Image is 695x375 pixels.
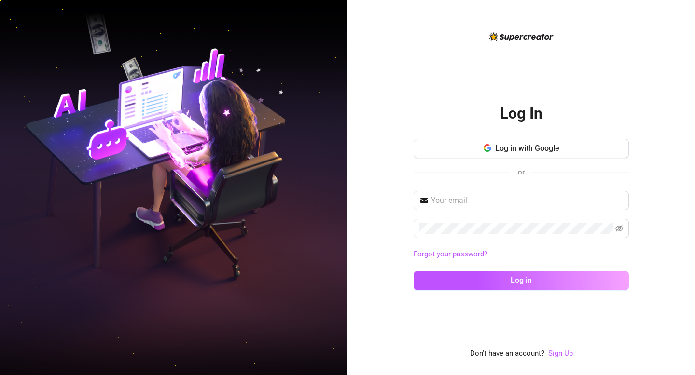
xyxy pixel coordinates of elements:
button: Log in with Google [414,139,629,158]
a: Forgot your password? [414,249,629,260]
span: Log in [511,276,532,285]
span: Log in with Google [495,144,559,153]
input: Your email [431,195,623,206]
a: Forgot your password? [414,250,487,258]
span: or [518,168,525,176]
a: Sign Up [548,348,573,360]
h2: Log In [500,104,542,123]
span: Don't have an account? [470,348,544,360]
img: logo-BBDzfeDw.svg [489,32,554,41]
button: Log in [414,271,629,290]
a: Sign Up [548,349,573,358]
span: eye-invisible [615,225,623,232]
